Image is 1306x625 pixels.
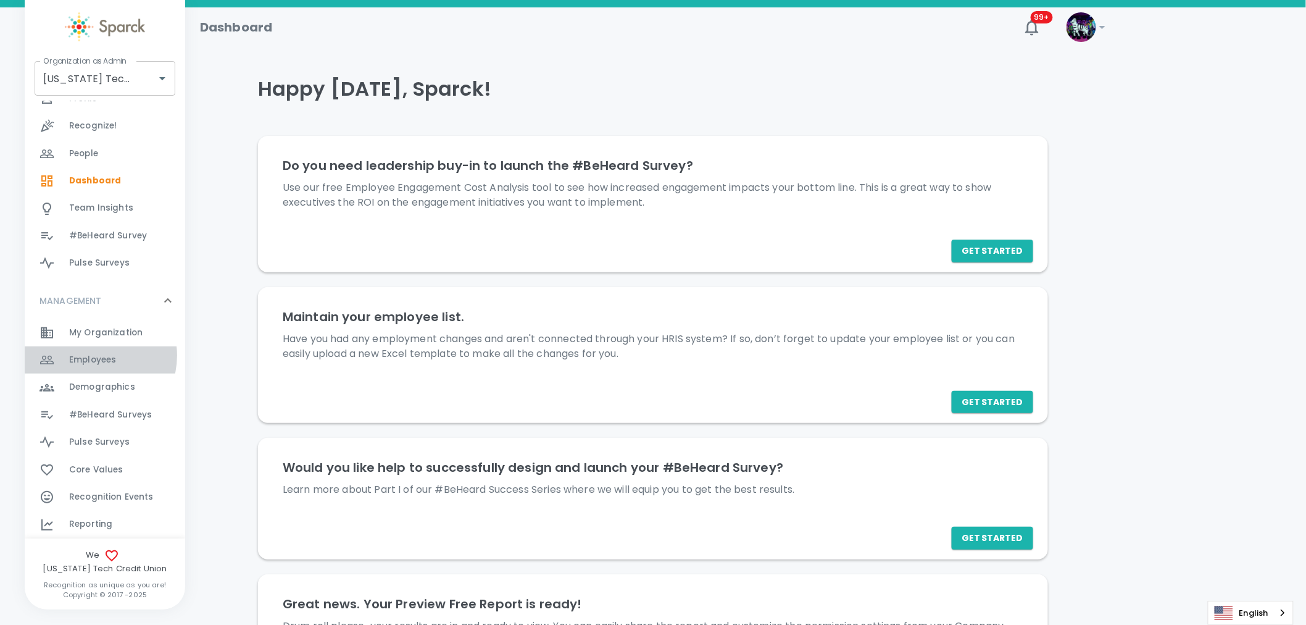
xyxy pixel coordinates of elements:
a: Core Values [25,456,185,484]
span: Dashboard [69,175,121,187]
button: Get Started [952,527,1033,550]
a: Reporting [25,511,185,538]
h6: Great news. Your Preview Free Report is ready! [283,594,1023,614]
button: Open [154,70,171,87]
span: My Organization [69,327,143,339]
a: People [25,140,185,167]
p: Have you had any employment changes and aren't connected through your HRIS system? If so, don’t f... [283,332,1023,361]
a: Pulse Surveys [25,429,185,456]
a: #BeHeard Surveys [25,401,185,429]
a: My Organization [25,319,185,346]
h6: Maintain your employee list. [283,307,1023,327]
img: Picture of Sparck [1067,12,1096,42]
p: Learn more about Part I of our #BeHeard Success Series where we will equip you to get the best re... [283,482,1023,497]
span: Recognize! [69,120,117,132]
span: #BeHeard Surveys [69,409,152,421]
button: 99+ [1017,12,1047,42]
span: 99+ [1031,11,1053,23]
div: MANAGEMENT [25,319,185,598]
span: Reporting [69,518,112,531]
h6: Would you like help to successfully design and launch your #BeHeard Survey? [283,458,1023,477]
aside: Language selected: English [1208,601,1294,625]
a: Demographics [25,374,185,401]
label: Organization as Admin [43,56,127,66]
a: Team Insights [25,195,185,222]
a: Recognize! [25,112,185,140]
p: Use our free Employee Engagement Cost Analysis tool to see how increased engagement impacts your ... [283,180,1023,210]
div: Language [1208,601,1294,625]
a: Pulse Surveys [25,250,185,277]
span: Core Values [69,464,123,476]
span: Recognition Events [69,491,154,503]
a: Sparck logo [25,12,185,41]
span: Pulse Surveys [69,257,130,269]
img: Sparck logo [65,12,145,41]
span: Pulse Surveys [69,436,130,448]
p: Copyright © 2017 - 2025 [25,590,185,600]
span: Demographics [69,381,135,393]
span: People [69,148,98,160]
a: Employees [25,346,185,374]
span: We [US_STATE] Tech Credit Union [25,548,185,575]
a: English [1208,602,1293,624]
div: MANAGEMENT [25,282,185,319]
a: #BeHeard Survey [25,222,185,250]
span: Employees [69,354,116,366]
button: Get Started [952,391,1033,414]
p: Recognition as unique as you are! [25,580,185,590]
h1: Dashboard [200,17,272,37]
h4: Happy [DATE], Sparck! [258,77,1048,101]
span: Team Insights [69,202,133,214]
a: Dashboard [25,167,185,195]
p: MANAGEMENT [40,295,102,307]
button: Get Started [952,240,1033,262]
a: Recognition Events [25,484,185,511]
h6: Do you need leadership buy-in to launch the #BeHeard Survey? [283,156,1023,175]
span: #BeHeard Survey [69,230,147,242]
div: GENERAL [25,57,185,282]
